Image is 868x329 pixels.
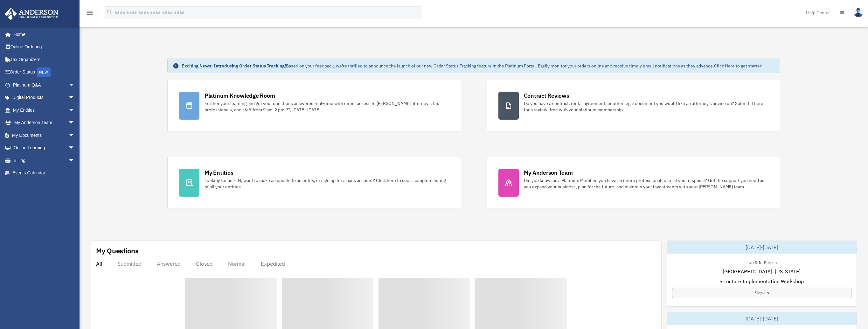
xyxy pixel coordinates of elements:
img: Anderson Advisors Platinum Portal [3,8,60,20]
a: Events Calendar [4,167,84,179]
a: menu [86,11,94,17]
div: Answered [157,261,181,267]
a: Platinum Knowledge Room Further your learning and get your questions answered real-time with dire... [167,80,461,131]
a: Order StatusNEW [4,66,84,79]
a: Tax Organizers [4,53,84,66]
a: Home [4,28,81,41]
span: arrow_drop_down [68,142,81,155]
div: My Entities [205,169,233,177]
span: arrow_drop_down [68,154,81,167]
div: NEW [37,67,51,77]
div: Live & In-Person [741,259,782,265]
div: All [96,261,102,267]
div: Further your learning and get your questions answered real-time with direct access to [PERSON_NAM... [205,100,449,113]
a: Online Learningarrow_drop_down [4,142,84,154]
div: Platinum Knowledge Room [205,92,275,100]
a: Platinum Q&Aarrow_drop_down [4,79,84,91]
img: User Pic [854,8,863,17]
a: My Anderson Teamarrow_drop_down [4,116,84,129]
a: My Anderson Team Did you know, as a Platinum Member, you have an entire professional team at your... [487,157,781,208]
a: My Entities Looking for an EIN, want to make an update to an entity, or sign up for a bank accoun... [167,157,461,208]
div: [DATE]-[DATE] [667,241,857,254]
a: Sign Up [672,288,851,298]
i: menu [86,9,94,17]
div: Do you have a contract, rental agreement, or other legal document you would like an attorney's ad... [524,100,769,113]
span: Structure Implementation Workshop [719,277,804,285]
a: Click Here to get started! [714,63,764,69]
div: Looking for an EIN, want to make an update to an entity, or sign up for a bank account? Click her... [205,177,449,190]
div: My Anderson Team [524,169,573,177]
strong: Exciting News: Introducing Order Status Tracking! [182,63,286,69]
div: Contract Reviews [524,92,569,100]
div: My Questions [96,246,139,255]
a: My Entitiesarrow_drop_down [4,104,84,116]
i: search [106,9,113,16]
span: arrow_drop_down [68,79,81,92]
a: Billingarrow_drop_down [4,154,84,167]
span: arrow_drop_down [68,129,81,142]
div: Expedited [261,261,285,267]
a: Digital Productsarrow_drop_down [4,91,84,104]
a: Online Ordering [4,41,84,53]
span: arrow_drop_down [68,91,81,104]
div: Closed [196,261,213,267]
a: Contract Reviews Do you have a contract, rental agreement, or other legal document you would like... [487,80,781,131]
div: [DATE]-[DATE] [667,312,857,325]
span: arrow_drop_down [68,116,81,129]
span: [GEOGRAPHIC_DATA], [US_STATE] [723,268,801,275]
div: Did you know, as a Platinum Member, you have an entire professional team at your disposal? Get th... [524,177,769,190]
div: Normal [228,261,246,267]
div: Submitted [117,261,142,267]
a: My Documentsarrow_drop_down [4,129,84,142]
div: Based on your feedback, we're thrilled to announce the launch of our new Order Status Tracking fe... [182,63,764,69]
span: arrow_drop_down [68,104,81,117]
